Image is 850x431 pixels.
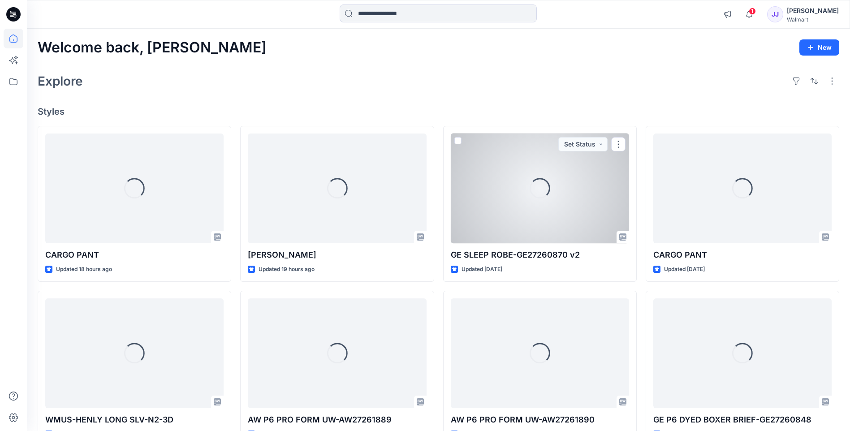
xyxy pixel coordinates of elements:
[45,414,224,426] p: WMUS-HENLY LONG SLV-N2-3D
[767,6,783,22] div: JJ
[664,265,705,274] p: Updated [DATE]
[787,16,839,23] div: Walmart
[38,106,839,117] h4: Styles
[749,8,756,15] span: 1
[45,249,224,261] p: CARGO PANT
[653,414,832,426] p: GE P6 DYED BOXER BRIEF-GE27260848
[248,414,426,426] p: AW P6 PRO FORM UW-AW27261889
[462,265,502,274] p: Updated [DATE]
[56,265,112,274] p: Updated 18 hours ago
[38,39,267,56] h2: Welcome back, [PERSON_NAME]
[248,249,426,261] p: [PERSON_NAME]
[799,39,839,56] button: New
[451,414,629,426] p: AW P6 PRO FORM UW-AW27261890
[259,265,315,274] p: Updated 19 hours ago
[451,249,629,261] p: GE SLEEP ROBE-GE27260870 v2
[38,74,83,88] h2: Explore
[787,5,839,16] div: [PERSON_NAME]
[653,249,832,261] p: CARGO PANT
